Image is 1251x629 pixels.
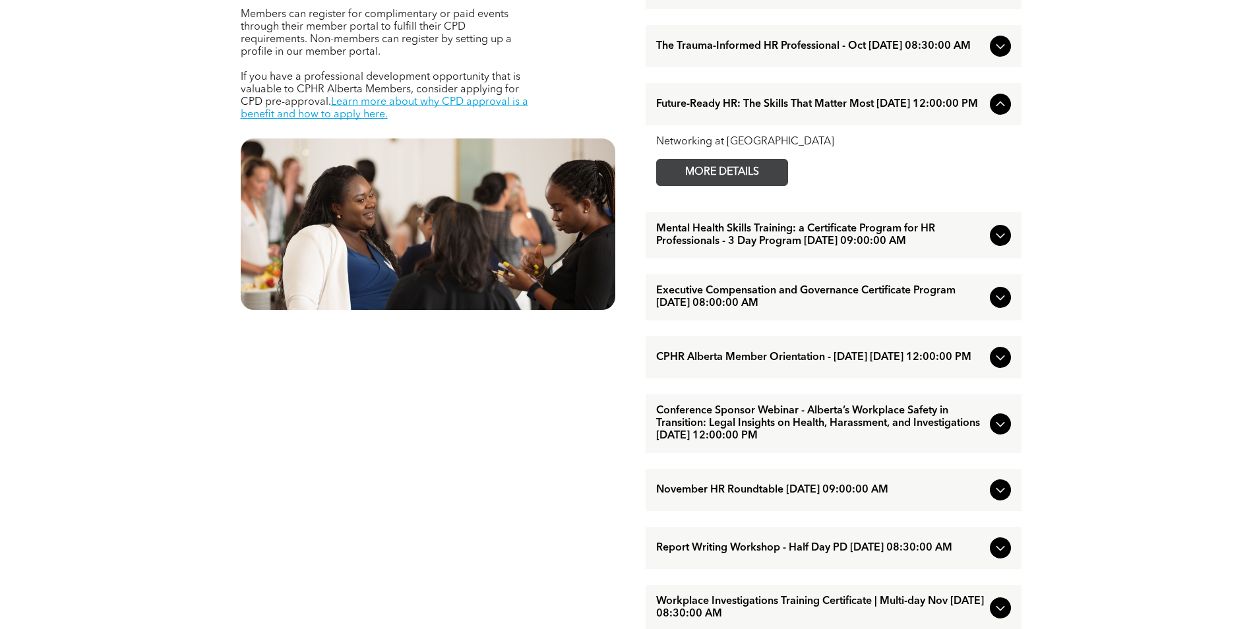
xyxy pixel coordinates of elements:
[656,285,985,310] span: Executive Compensation and Governance Certificate Program [DATE] 08:00:00 AM
[656,595,985,620] span: Workplace Investigations Training Certificate | Multi-day Nov [DATE] 08:30:00 AM
[656,136,1011,148] div: Networking at [GEOGRAPHIC_DATA]
[656,542,985,554] span: Report Writing Workshop - Half Day PD [DATE] 08:30:00 AM
[241,97,528,120] a: Learn more about why CPD approval is a benefit and how to apply here.
[241,9,512,57] span: Members can register for complimentary or paid events through their member portal to fulfill thei...
[656,40,985,53] span: The Trauma-Informed HR Professional - Oct [DATE] 08:30:00 AM
[241,72,520,107] span: If you have a professional development opportunity that is valuable to CPHR Alberta Members, cons...
[656,223,985,248] span: Mental Health Skills Training: a Certificate Program for HR Professionals - 3 Day Program [DATE] ...
[656,159,788,186] a: MORE DETAILS
[670,160,774,185] span: MORE DETAILS
[656,351,985,364] span: CPHR Alberta Member Orientation - [DATE] [DATE] 12:00:00 PM
[656,405,985,442] span: Conference Sponsor Webinar - Alberta’s Workplace Safety in Transition: Legal Insights on Health, ...
[656,98,985,111] span: Future-Ready HR: The Skills That Matter Most [DATE] 12:00:00 PM
[656,484,985,496] span: November HR Roundtable [DATE] 09:00:00 AM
